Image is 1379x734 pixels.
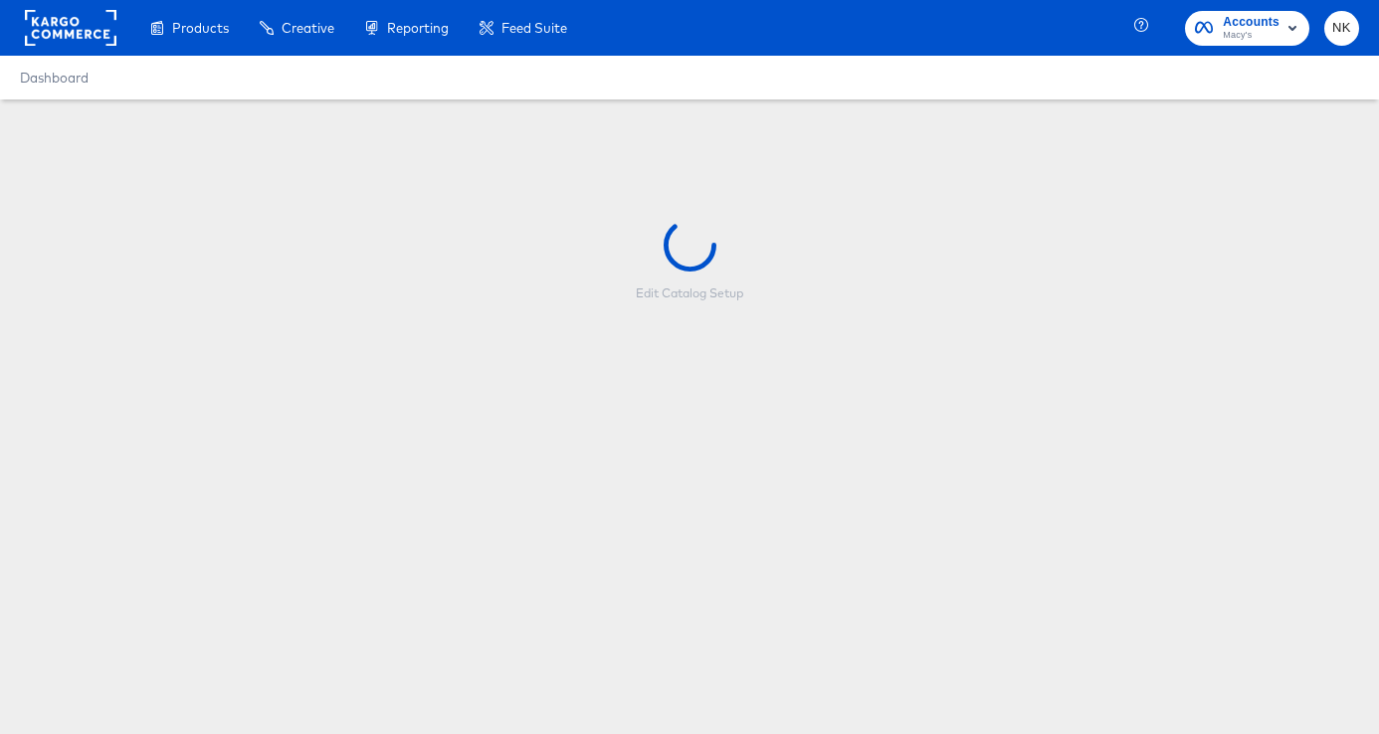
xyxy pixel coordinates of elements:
div: Edit Catalog Setup [636,285,743,301]
span: Macy's [1223,28,1280,44]
button: NK [1324,11,1359,46]
span: Products [172,20,229,36]
span: Feed Suite [501,20,567,36]
a: Dashboard [20,70,89,86]
span: Reporting [387,20,449,36]
span: NK [1332,17,1351,40]
span: Creative [282,20,334,36]
button: AccountsMacy's [1185,11,1309,46]
span: Accounts [1223,12,1280,33]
